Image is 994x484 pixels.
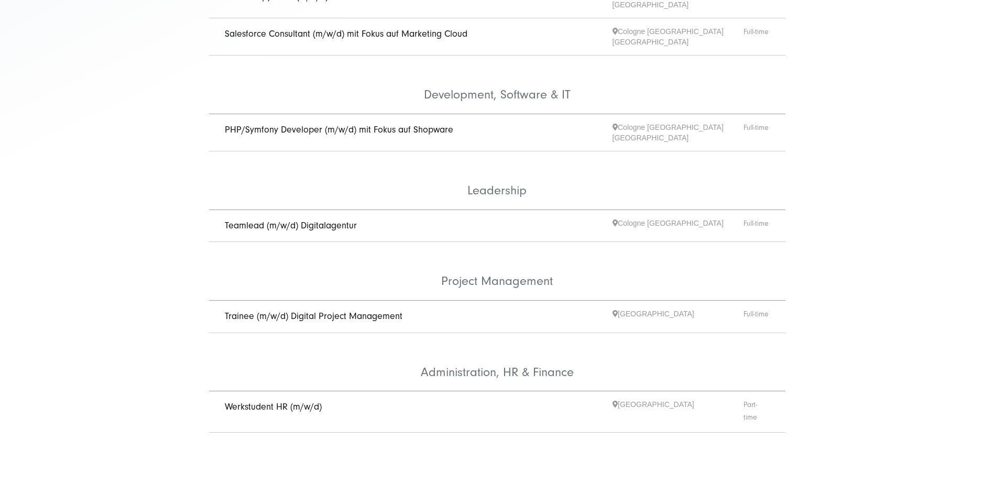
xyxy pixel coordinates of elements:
[744,218,770,234] span: Full-time
[613,399,744,424] span: [GEOGRAPHIC_DATA]
[613,26,744,47] span: Cologne [GEOGRAPHIC_DATA] [GEOGRAPHIC_DATA]
[209,56,785,114] li: Development, Software & IT
[225,401,322,412] a: Werkstudent HR (m/w/d)
[613,122,744,143] span: Cologne [GEOGRAPHIC_DATA] [GEOGRAPHIC_DATA]
[225,28,467,39] a: Salesforce Consultant (m/w/d) mit Fokus auf Marketing Cloud
[209,242,785,301] li: Project Management
[225,220,357,231] a: Teamlead (m/w/d) Digitalagentur
[613,309,744,325] span: [GEOGRAPHIC_DATA]
[225,311,402,322] a: Trainee (m/w/d) Digital Project Management
[744,122,770,143] span: Full-time
[744,26,770,47] span: Full-time
[209,151,785,210] li: Leadership
[613,218,744,234] span: Cologne [GEOGRAPHIC_DATA]
[209,333,785,392] li: Administration, HR & Finance
[744,309,770,325] span: Full-time
[225,124,453,135] a: PHP/Symfony Developer (m/w/d) mit Fokus auf Shopware
[744,399,770,424] span: Part-time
